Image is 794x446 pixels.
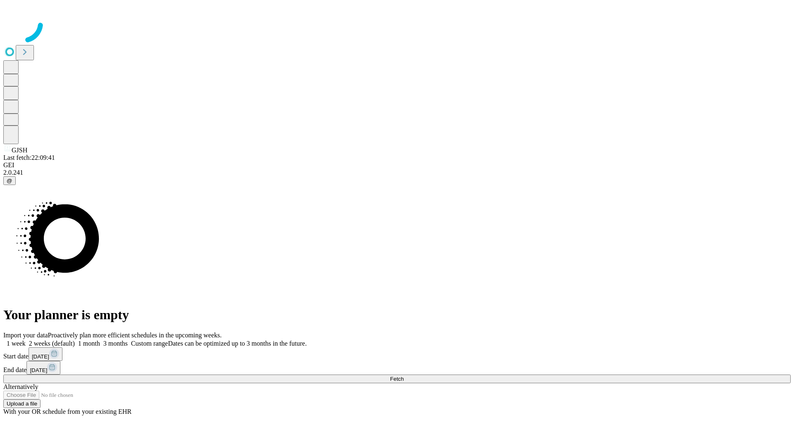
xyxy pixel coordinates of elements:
[3,332,48,339] span: Import your data
[3,399,41,408] button: Upload a file
[29,347,62,361] button: [DATE]
[103,340,128,347] span: 3 months
[7,340,26,347] span: 1 week
[12,147,27,154] span: GJSH
[3,307,791,323] h1: Your planner is empty
[3,347,791,361] div: Start date
[78,340,100,347] span: 1 month
[3,169,791,176] div: 2.0.241
[3,161,791,169] div: GEI
[3,154,55,161] span: Last fetch: 22:09:41
[29,340,75,347] span: 2 weeks (default)
[26,361,60,375] button: [DATE]
[30,367,47,373] span: [DATE]
[7,178,12,184] span: @
[3,383,38,390] span: Alternatively
[3,361,791,375] div: End date
[3,176,16,185] button: @
[48,332,222,339] span: Proactively plan more efficient schedules in the upcoming weeks.
[390,376,404,382] span: Fetch
[131,340,168,347] span: Custom range
[168,340,306,347] span: Dates can be optimized up to 3 months in the future.
[3,375,791,383] button: Fetch
[32,353,49,360] span: [DATE]
[3,408,132,415] span: With your OR schedule from your existing EHR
